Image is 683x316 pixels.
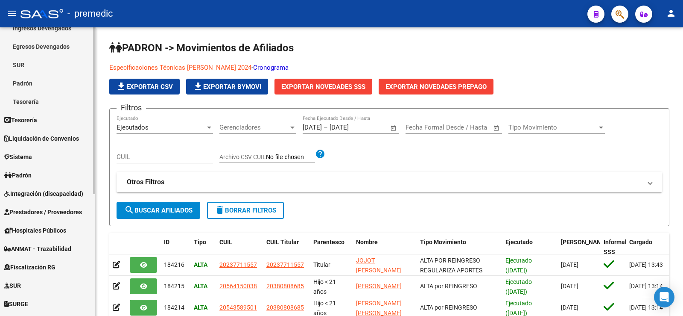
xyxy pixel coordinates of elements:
span: ALTA por REINGRESO [420,304,477,311]
span: ID [164,239,169,245]
span: 184216 [164,261,184,268]
mat-expansion-panel-header: Otros Filtros [117,172,662,192]
div: Open Intercom Messenger [654,287,674,307]
span: PADRON -> Movimientos de Afiliados [109,42,294,54]
span: Tesorería [4,115,37,125]
span: 20237711557 [219,261,257,268]
span: ALTA por REINGRESO [420,283,477,289]
span: Liquidación de Convenios [4,134,79,143]
span: Exportar CSV [116,83,173,91]
span: Padrón [4,171,32,180]
mat-icon: file_download [116,81,126,92]
input: End date [330,124,371,131]
span: SUR [4,281,21,290]
datatable-header-cell: ID [161,233,190,261]
input: End date [441,124,482,131]
span: 20237711557 [266,261,304,268]
span: 184215 [164,283,184,289]
span: Informable SSS [604,239,633,255]
span: Parentesco [313,239,344,245]
input: Start date [406,124,433,131]
datatable-header-cell: CUIL [216,233,263,261]
span: 20564150038 [219,283,257,289]
span: 20543589501 [219,304,257,311]
span: [DATE] 13:14 [629,283,663,289]
span: Exportar Novedades SSS [281,83,365,91]
button: Open calendar [389,123,399,133]
span: JOJOT [PERSON_NAME] [356,257,402,274]
span: ALTA POR REINGRESO REGULARIZA APORTES (AFIP) [420,257,482,284]
span: Archivo CSV CUIL [219,154,266,160]
mat-icon: file_download [193,81,203,92]
p: - [109,63,669,72]
span: - premedic [67,4,113,23]
span: CUIL Titular [266,239,299,245]
span: Tipo Movimiento [508,124,597,131]
span: Fiscalización RG [4,263,55,272]
mat-icon: menu [7,8,17,18]
span: CUIL [219,239,232,245]
button: Exportar Bymovi [186,79,268,95]
strong: ALTA [194,304,207,311]
span: Buscar Afiliados [124,207,193,214]
input: Start date [303,124,322,131]
span: Exportar Bymovi [193,83,261,91]
span: Hijo < 21 años [313,278,336,295]
a: Especificaciones Técnicas [PERSON_NAME] 2024 [109,64,251,71]
datatable-header-cell: Fecha Formal [557,233,600,261]
span: Ejecutados [117,124,149,131]
span: Ejecutado [505,239,533,245]
span: Borrar Filtros [215,207,276,214]
span: SURGE [4,299,28,309]
span: Hospitales Públicos [4,226,66,235]
h3: Filtros [117,102,146,114]
span: ANMAT - Trazabilidad [4,244,71,254]
datatable-header-cell: Parentesco [310,233,353,261]
a: Cronograma [253,64,289,71]
span: [DATE] [561,304,578,311]
button: Exportar Novedades SSS [274,79,372,95]
span: [DATE] 13:14 [629,304,663,311]
mat-icon: person [666,8,676,18]
span: Ejecutado ([DATE]) [505,257,532,274]
span: 184214 [164,304,184,311]
strong: ALTA [194,261,207,268]
datatable-header-cell: CUIL Titular [263,233,310,261]
span: Exportar Novedades Prepago [385,83,487,91]
span: Gerenciadores [219,124,289,131]
span: Prestadores / Proveedores [4,207,82,217]
span: Tipo Movimiento [420,239,466,245]
datatable-header-cell: Tipo [190,233,216,261]
datatable-header-cell: Ejecutado [502,233,557,261]
strong: Otros Filtros [127,177,164,187]
span: Titular [313,261,330,268]
span: – [324,124,328,131]
span: 20380808685 [266,283,304,289]
span: [DATE] [561,283,578,289]
span: Cargado [629,239,652,245]
button: Exportar Novedades Prepago [379,79,493,95]
span: [DATE] 13:43 [629,261,663,268]
span: [DATE] [561,261,578,268]
datatable-header-cell: Nombre [353,233,417,261]
mat-icon: help [315,149,325,159]
span: Sistema [4,152,32,162]
strong: ALTA [194,283,207,289]
datatable-header-cell: Informable SSS [600,233,626,261]
span: Ejecutado ([DATE]) [505,278,532,295]
span: Tipo [194,239,206,245]
button: Exportar CSV [109,79,180,95]
button: Borrar Filtros [207,202,284,219]
mat-icon: search [124,205,134,215]
span: Integración (discapacidad) [4,189,83,198]
mat-icon: delete [215,205,225,215]
button: Open calendar [492,123,502,133]
button: Buscar Afiliados [117,202,200,219]
span: [PERSON_NAME] [356,283,402,289]
span: [PERSON_NAME] [561,239,607,245]
span: Nombre [356,239,378,245]
span: 20380808685 [266,304,304,311]
input: Archivo CSV CUIL [266,154,315,161]
datatable-header-cell: Tipo Movimiento [417,233,502,261]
